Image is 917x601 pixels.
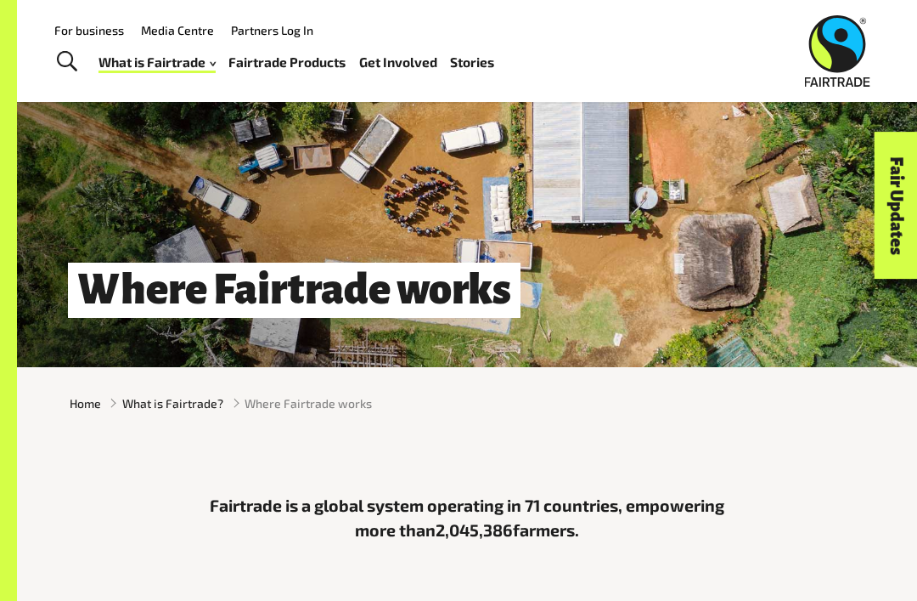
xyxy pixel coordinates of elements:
[436,519,513,540] span: 2,045,386
[359,50,437,74] a: Get Involved
[122,394,223,412] a: What is Fairtrade?
[231,23,313,37] a: Partners Log In
[450,50,494,74] a: Stories
[54,23,124,37] a: For business
[141,23,214,37] a: Media Centre
[228,50,346,74] a: Fairtrade Products
[46,41,87,83] a: Toggle Search
[70,394,101,412] a: Home
[804,15,869,87] img: Fairtrade Australia New Zealand logo
[205,493,729,543] p: Fairtrade is a global system operating in 71 countries, empowering more than farmers.
[68,263,520,318] h1: Where Fairtrade works
[98,50,216,74] a: What is Fairtrade
[245,394,372,412] span: Where Fairtrade works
